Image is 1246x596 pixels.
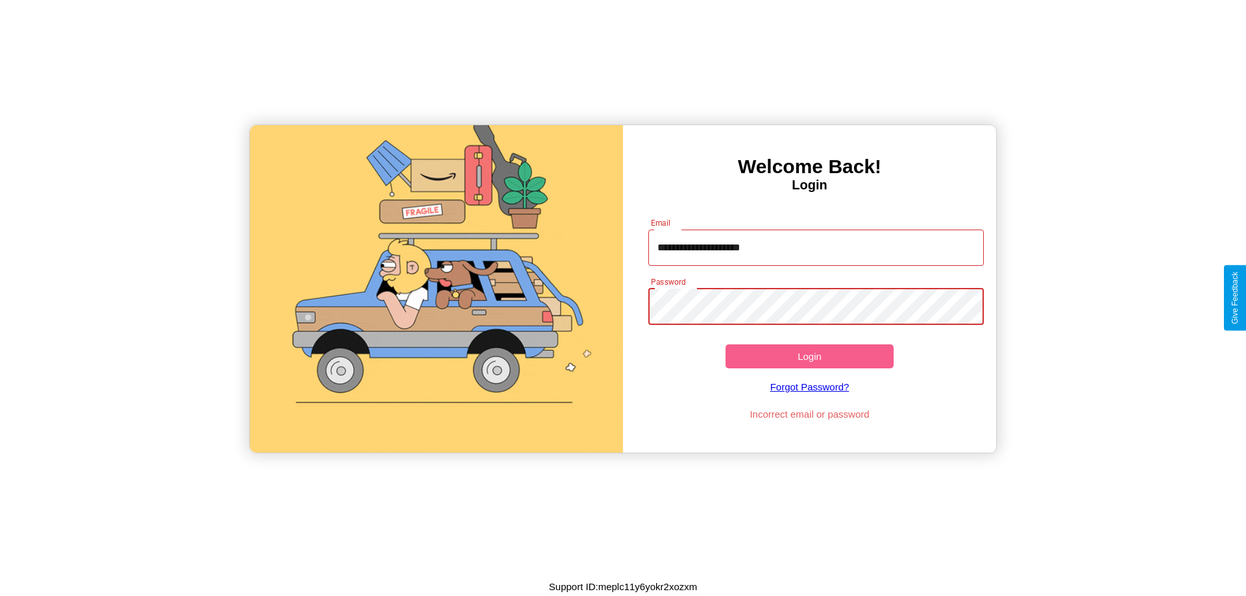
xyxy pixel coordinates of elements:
button: Login [726,344,894,368]
a: Forgot Password? [642,368,978,405]
h4: Login [623,178,996,193]
h3: Welcome Back! [623,156,996,178]
label: Password [651,276,685,287]
label: Email [651,217,671,228]
div: Give Feedback [1230,272,1240,324]
p: Support ID: meplc11y6yokr2xozxm [549,578,697,595]
p: Incorrect email or password [642,405,978,423]
img: gif [250,125,623,453]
